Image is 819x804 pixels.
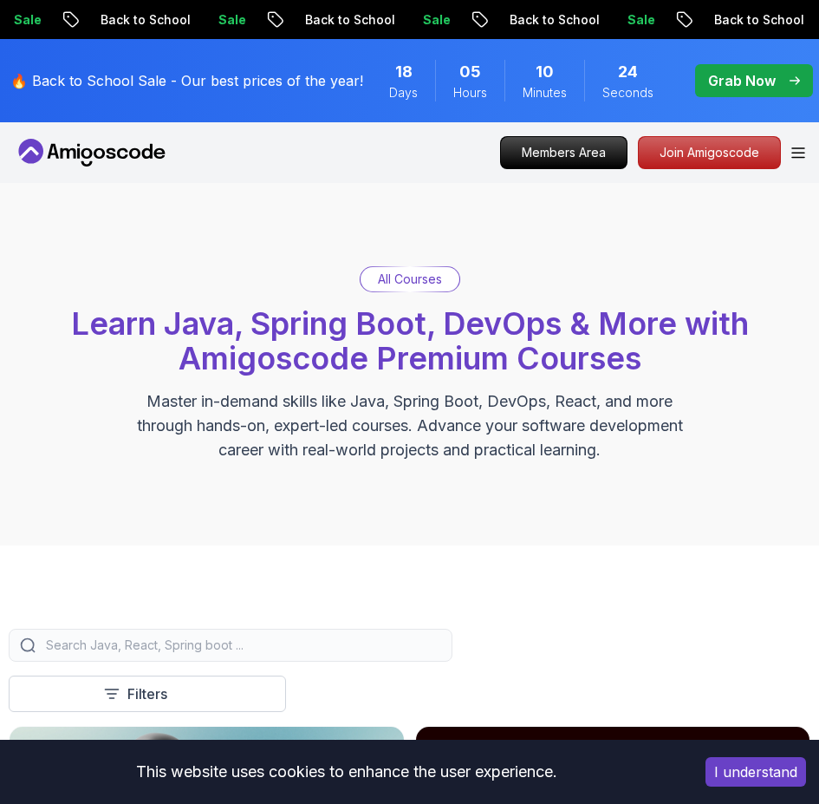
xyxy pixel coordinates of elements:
span: Days [389,84,418,101]
p: Filters [127,683,167,704]
p: Grab Now [708,70,776,91]
p: Back to School [496,11,614,29]
p: Back to School [700,11,818,29]
a: Join Amigoscode [638,136,781,169]
button: Filters [9,676,286,712]
p: 🔥 Back to School Sale - Our best prices of the year! [10,70,363,91]
a: Members Area [500,136,627,169]
p: Sale [614,11,669,29]
button: Open Menu [791,147,805,159]
span: 10 Minutes [536,60,554,84]
span: 5 Hours [459,60,481,84]
p: Sale [205,11,260,29]
span: Learn Java, Spring Boot, DevOps & More with Amigoscode Premium Courses [71,304,749,377]
div: This website uses cookies to enhance the user experience. [13,753,679,791]
span: Seconds [602,84,653,101]
input: Search Java, React, Spring boot ... [42,637,441,654]
span: 18 Days [395,60,413,84]
p: Join Amigoscode [639,137,780,168]
p: Back to School [291,11,409,29]
button: Accept cookies [705,757,806,787]
span: Minutes [523,84,567,101]
p: Sale [409,11,465,29]
p: All Courses [378,271,442,288]
p: Master in-demand skills like Java, Spring Boot, DevOps, React, and more through hands-on, expert-... [119,389,701,462]
span: 24 Seconds [618,60,638,84]
span: Hours [453,84,487,101]
p: Back to School [87,11,205,29]
p: Members Area [501,137,627,168]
